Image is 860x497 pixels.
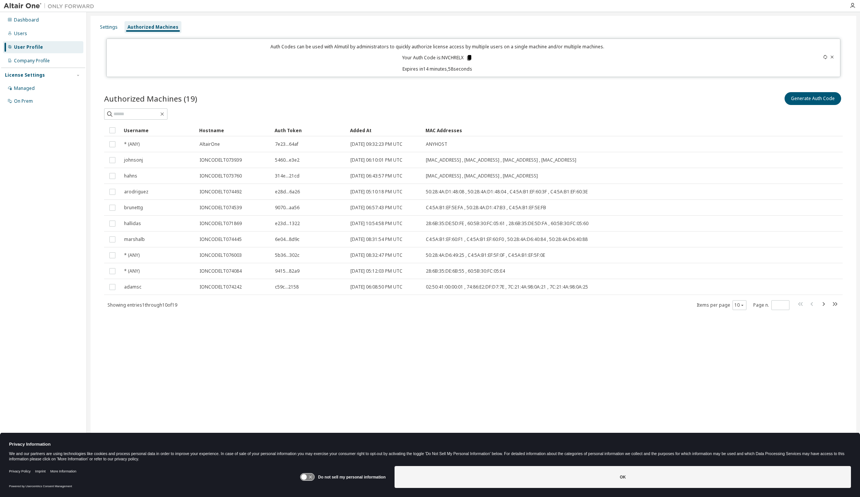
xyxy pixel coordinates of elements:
div: On Prem [14,98,33,104]
span: 6e04...8d9c [275,236,299,242]
div: Company Profile [14,58,50,64]
span: brunettg [124,205,143,211]
div: License Settings [5,72,45,78]
span: [DATE] 06:10:01 PM UTC [350,157,402,163]
span: arodriguez [124,189,148,195]
span: marshalb [124,236,145,242]
span: ANYHOST [426,141,447,147]
span: [DATE] 05:10:18 PM UTC [350,189,402,195]
span: johnsonj [124,157,143,163]
div: Hostname [199,124,269,136]
span: 314e...21cd [275,173,299,179]
div: User Profile [14,44,43,50]
span: 7e23...64af [275,141,298,147]
span: [DATE] 06:08:50 PM UTC [350,284,402,290]
span: IONCODELT074539 [200,205,242,211]
span: IONCODELT073939 [200,157,242,163]
span: Authorized Machines (19) [104,93,197,104]
div: Added At [350,124,419,136]
span: IONCODELT073760 [200,173,242,179]
img: Altair One [4,2,98,10]
span: 50:28:4A:D6:49:25 , C4:5A:B1:EF:5F:0F , C4:5A:B1:EF:5F:0E [426,252,545,258]
span: [DATE] 10:54:58 PM UTC [350,221,402,227]
div: Settings [100,24,118,30]
span: Showing entries 1 through 10 of 19 [107,302,177,308]
div: Users [14,31,27,37]
p: Your Auth Code is: NVCHRELX [402,54,473,61]
span: 02:50:41:00:00:01 , 74:86:E2:DF:D7:7E , 7C:21:4A:98:0A:21 , 7C:21:4A:98:0A:25 [426,284,588,290]
p: Expires in 14 minutes, 58 seconds [111,66,763,72]
div: MAC Addresses [425,124,763,136]
span: Page n. [753,300,789,310]
span: [DATE] 05:12:03 PM UTC [350,268,402,274]
span: [MAC_ADDRESS] , [MAC_ADDRESS] , [MAC_ADDRESS] , [MAC_ADDRESS] [426,157,576,163]
span: hallidas [124,221,141,227]
span: c59c...2158 [275,284,299,290]
span: C4:5A:B1:EF:5E:FA , 50:28:4A:D1:47:B3 , C4:5A:B1:EF:5E:FB [426,205,546,211]
span: Items per page [697,300,746,310]
span: 28:6B:35:DE:5D:FE , 60:5B:30:FC:05:61 , 28:6B:35:DE:5D:FA , 60:5B:30:FC:05:60 [426,221,588,227]
span: IONCODELT071869 [200,221,242,227]
span: IONCODELT074084 [200,268,242,274]
span: [DATE] 08:31:54 PM UTC [350,236,402,242]
span: hahns [124,173,137,179]
span: 9415...82a9 [275,268,299,274]
span: e28d...6a26 [275,189,300,195]
span: AltairOne [200,141,220,147]
span: C4:5A:B1:EF:60:F1 , C4:5A:B1:EF:60:F0 , 50:28:4A:D6:40:84 , 50:28:4A:D6:40:88 [426,236,588,242]
p: Auth Codes can be used with Almutil by administrators to quickly authorize license access by mult... [111,43,763,50]
span: [DATE] 06:43:57 PM UTC [350,173,402,179]
div: Auth Token [275,124,344,136]
span: [DATE] 09:32:23 PM UTC [350,141,402,147]
span: * (ANY) [124,252,140,258]
span: IONCODELT076003 [200,252,242,258]
div: Managed [14,85,35,91]
span: IONCODELT074242 [200,284,242,290]
span: 5460...e3e2 [275,157,299,163]
div: Dashboard [14,17,39,23]
span: adamsc [124,284,141,290]
span: 50:28:4A:D1:48:08 , 50:28:4A:D1:48:04 , C4:5A:B1:EF:60:3F , C4:5A:B1:EF:60:3E [426,189,588,195]
button: Generate Auth Code [785,92,841,105]
span: * (ANY) [124,141,140,147]
span: 9070...aa56 [275,205,299,211]
span: [MAC_ADDRESS] , [MAC_ADDRESS] , [MAC_ADDRESS] [426,173,538,179]
span: * (ANY) [124,268,140,274]
button: 10 [734,302,745,308]
span: e23d...1322 [275,221,300,227]
span: IONCODELT074445 [200,236,242,242]
span: [DATE] 08:32:47 PM UTC [350,252,402,258]
span: 5b36...302c [275,252,299,258]
div: Authorized Machines [127,24,178,30]
span: [DATE] 06:57:43 PM UTC [350,205,402,211]
div: Username [124,124,193,136]
span: IONCODELT074492 [200,189,242,195]
span: 28:6B:35:DE:6B:55 , 60:5B:30:FC:05:E4 [426,268,505,274]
